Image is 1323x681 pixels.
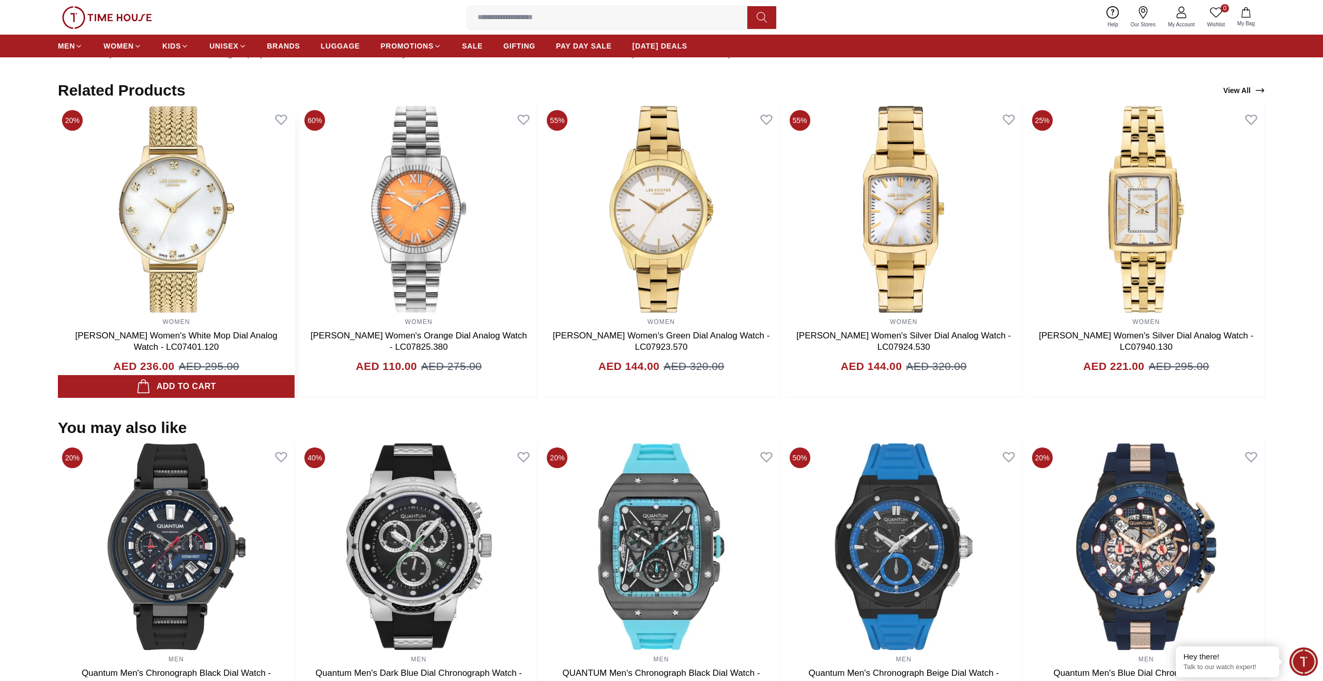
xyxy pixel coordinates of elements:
[168,656,184,663] a: MEN
[1183,663,1271,672] p: Talk to our watch expert!
[786,106,1022,313] img: Lee Cooper Women's Silver Dial Analog Watch - LC07924.530
[1289,647,1318,676] div: Chat Widget
[58,41,75,51] span: MEN
[1203,21,1229,28] span: Wishlist
[633,37,687,55] a: [DATE] DEALS
[162,37,189,55] a: KIDS
[1201,4,1231,30] a: 0Wishlist
[304,110,325,131] span: 60%
[1183,652,1271,662] div: Hey there!
[209,41,238,51] span: UNISEX
[62,6,152,29] img: ...
[1231,5,1261,29] button: My Bag
[58,375,295,398] button: Add to cart
[547,447,567,468] span: 20%
[58,81,186,100] h2: Related Products
[103,41,134,51] span: WOMEN
[653,656,669,663] a: MEN
[113,358,174,375] h4: AED 236.00
[1125,4,1162,30] a: Our Stores
[321,41,360,51] span: LUGGAGE
[162,41,181,51] span: KIDS
[556,41,612,51] span: PAY DAY SALE
[786,443,1022,650] img: Quantum Men's Chronograph Beige Dial Watch - HNG1082.571
[267,41,300,51] span: BRANDS
[648,318,675,326] a: WOMEN
[411,656,426,663] a: MEN
[1032,110,1053,131] span: 25%
[543,106,779,313] img: Lee Cooper Women's Green Dial Analog Watch - LC07923.570
[790,110,810,131] span: 55%
[1139,656,1154,663] a: MEN
[890,318,917,326] a: WOMEN
[62,447,83,468] span: 20%
[1039,331,1253,352] a: [PERSON_NAME] Women's Silver Dial Analog Watch - LC07940.130
[209,37,246,55] a: UNISEX
[598,358,659,375] h4: AED 144.00
[103,37,142,55] a: WOMEN
[1148,358,1209,375] span: AED 295.00
[543,443,779,650] img: QUANTUM Men's Chronograph Black Dial Watch - HNG1080.050
[300,443,537,650] img: Quantum Men's Dark Blue Dial Chronograph Watch - HNG1051.399
[300,106,537,313] img: Lee Cooper Women's Orange Dial Analog Watch - LC07825.380
[1032,447,1053,468] span: 20%
[503,37,535,55] a: GIFTING
[304,447,325,468] span: 40%
[58,443,295,650] img: Quantum Men's Chronograph Black Dial Watch - HNG1010.651
[58,106,295,313] img: Lee Cooper Women's White Mop Dial Analog Watch - LC07401.120
[267,37,300,55] a: BRANDS
[841,358,902,375] h4: AED 144.00
[1101,4,1125,30] a: Help
[62,110,83,131] span: 20%
[380,41,434,51] span: PROMOTIONS
[179,358,239,375] span: AED 295.00
[503,41,535,51] span: GIFTING
[1223,85,1265,96] div: View All
[896,656,912,663] a: MEN
[462,41,483,51] span: SALE
[380,37,441,55] a: PROMOTIONS
[906,358,966,375] span: AED 320.00
[356,358,417,375] h4: AED 110.00
[1164,21,1199,28] span: My Account
[1221,4,1229,12] span: 0
[1028,106,1265,313] img: Lee Cooper Women's Silver Dial Analog Watch - LC07940.130
[321,37,360,55] a: LUGGAGE
[1132,318,1160,326] a: WOMEN
[58,37,83,55] a: MEN
[1233,20,1259,27] span: My Bag
[1028,443,1265,650] img: Quantum Men's Blue Dial Chronograph Watch - HNG535.059
[664,358,724,375] span: AED 320.00
[1221,83,1267,98] a: View All
[796,331,1011,352] a: [PERSON_NAME] Women's Silver Dial Analog Watch - LC07924.530
[421,358,482,375] span: AED 275.00
[462,37,483,55] a: SALE
[405,318,433,326] a: WOMEN
[633,41,687,51] span: [DATE] DEALS
[58,419,187,437] h2: You may also like
[1103,21,1122,28] span: Help
[75,331,277,352] a: [PERSON_NAME] Women's White Mop Dial Analog Watch - LC07401.120
[556,37,612,55] a: PAY DAY SALE
[1083,358,1144,375] h4: AED 221.00
[1127,21,1160,28] span: Our Stores
[790,447,810,468] span: 50%
[547,110,567,131] span: 55%
[553,331,770,352] a: [PERSON_NAME] Women's Green Dial Analog Watch - LC07923.570
[162,318,190,326] a: WOMEN
[136,379,216,394] div: Add to cart
[311,331,527,352] a: [PERSON_NAME] Women's Orange Dial Analog Watch - LC07825.380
